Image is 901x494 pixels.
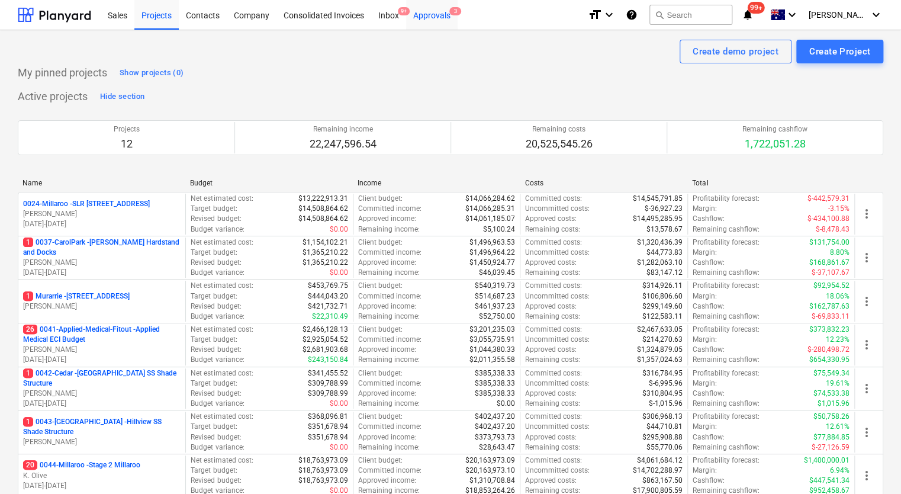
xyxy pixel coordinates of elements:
p: My pinned projects [18,66,107,80]
p: Approved income : [358,432,416,442]
p: $309,788.99 [308,378,348,389]
p: 1,722,051.28 [742,137,807,151]
p: $92,954.52 [813,281,849,291]
p: Net estimated cost : [191,368,253,378]
p: Committed costs : [525,412,582,422]
div: 200044-Millaroo -Stage 2 MillarooK. Olive[DATE]-[DATE] [23,460,181,490]
p: $1,450,924.77 [469,258,515,268]
p: $3,055,735.91 [469,335,515,345]
p: $1,282,063.10 [637,258,683,268]
p: $14,545,791.85 [633,194,683,204]
div: 10043-[GEOGRAPHIC_DATA] -Hillview SS Shade Structure[PERSON_NAME] [23,417,181,447]
span: 1 [23,368,33,378]
p: Cashflow : [693,301,725,312]
p: $-1,015.96 [649,399,683,409]
p: $14,066,285.31 [465,204,515,214]
p: $18,763,973.09 [298,476,348,486]
p: Remaining costs : [525,224,580,235]
p: Net estimated cost : [191,238,253,248]
p: Target budget : [191,248,237,258]
div: Create demo project [693,44,778,59]
p: $22,310.49 [312,312,348,322]
div: Name [22,179,181,187]
p: $-69,833.11 [812,312,849,322]
p: Remaining cashflow : [693,442,760,453]
p: -3.15% [828,204,849,214]
p: Committed costs : [525,368,582,378]
div: 1Murarrie -[STREET_ADDRESS][PERSON_NAME] [23,291,181,312]
p: $461,937.23 [475,301,515,312]
p: Net estimated cost : [191,325,253,335]
div: Create Project [809,44,870,59]
p: Revised budget : [191,389,241,399]
p: $13,578.67 [646,224,683,235]
p: $1,044,380.33 [469,345,515,355]
p: Uncommitted costs : [525,335,590,345]
p: $1,320,436.39 [637,238,683,248]
p: Committed income : [358,335,421,345]
p: 0042-Cedar - [GEOGRAPHIC_DATA] SS Shade Structure [23,368,181,389]
p: Committed costs : [525,455,582,466]
p: Revised budget : [191,214,241,224]
p: K. Olive [23,471,181,481]
p: $122,583.11 [642,312,683,322]
p: Approved income : [358,345,416,355]
p: Remaining cashflow : [693,399,760,409]
p: Cashflow : [693,432,725,442]
p: Remaining income : [358,312,420,322]
p: Revised budget : [191,258,241,268]
p: $50,758.26 [813,412,849,422]
p: Budget variance : [191,268,244,278]
p: $2,681,903.68 [303,345,348,355]
div: Budget [190,179,348,187]
p: Approved income : [358,258,416,268]
p: Client budget : [358,368,403,378]
p: Remaining income : [358,224,420,235]
p: $-442,579.31 [807,194,849,204]
p: $46,039.45 [479,268,515,278]
p: $162,787.63 [809,301,849,312]
p: $2,011,355.58 [469,355,515,365]
span: more_vert [860,425,874,440]
p: 0041-Applied-Medical-Fitout - Applied Medical ECI Budget [23,325,181,345]
p: $0.00 [330,442,348,453]
p: $0.00 [330,224,348,235]
p: Committed costs : [525,194,582,204]
p: Client budget : [358,412,403,422]
p: Uncommitted costs : [525,291,590,301]
p: [PERSON_NAME] [23,209,181,219]
i: format_size [588,8,602,22]
p: 12.23% [826,335,849,345]
p: $2,467,633.05 [637,325,683,335]
p: 22,247,596.54 [310,137,377,151]
p: Remaining costs : [525,442,580,453]
p: $373,793.73 [475,432,515,442]
p: Committed income : [358,378,421,389]
p: Cashflow : [693,345,725,355]
p: $373,832.23 [809,325,849,335]
i: Knowledge base [626,8,638,22]
p: Murarrie - [STREET_ADDRESS] [23,291,130,301]
button: Hide section [97,87,147,106]
span: 20 [23,460,37,470]
p: $77,884.85 [813,432,849,442]
p: Profitability forecast : [693,194,760,204]
p: [PERSON_NAME] [23,258,181,268]
p: $55,770.06 [646,442,683,453]
p: 0044-Millaroo - Stage 2 Millaroo [23,460,140,470]
p: $514,687.23 [475,291,515,301]
p: $214,270.63 [642,335,683,345]
p: Approved income : [358,389,416,399]
p: Approved costs : [525,345,577,355]
p: $14,508,864.62 [298,214,348,224]
p: [PERSON_NAME] [23,389,181,399]
p: Approved costs : [525,214,577,224]
p: Approved costs : [525,476,577,486]
p: Margin : [693,422,717,432]
p: $18,763,973.09 [298,455,348,466]
p: Margin : [693,248,717,258]
p: $-434,100.88 [807,214,849,224]
span: more_vert [860,251,874,265]
p: $351,678.94 [308,422,348,432]
span: 1 [23,238,33,247]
